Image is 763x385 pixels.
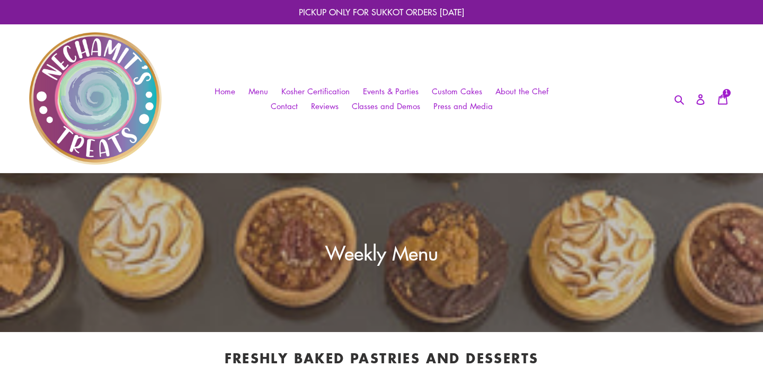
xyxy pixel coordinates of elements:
[490,84,554,99] a: About the Chef
[347,99,425,114] a: Classes and Demos
[306,99,344,114] a: Reviews
[215,86,235,97] span: Home
[427,84,487,99] a: Custom Cakes
[352,101,420,112] span: Classes and Demos
[712,87,734,110] a: 1
[265,99,303,114] a: Contact
[271,101,298,112] span: Contact
[363,86,419,97] span: Events & Parties
[495,86,548,97] span: About the Chef
[311,101,339,112] span: Reviews
[432,86,482,97] span: Custom Cakes
[29,32,162,165] img: Nechamit&#39;s Treats
[209,84,241,99] a: Home
[281,86,350,97] span: Kosher Certification
[428,99,498,114] a: Press and Media
[433,101,493,112] span: Press and Media
[249,86,268,97] span: Menu
[325,239,438,266] span: Weekly Menu
[725,90,728,95] span: 1
[225,348,539,368] strong: Freshly baked pastries and desserts
[276,84,355,99] a: Kosher Certification
[358,84,424,99] a: Events & Parties
[243,84,273,99] a: Menu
